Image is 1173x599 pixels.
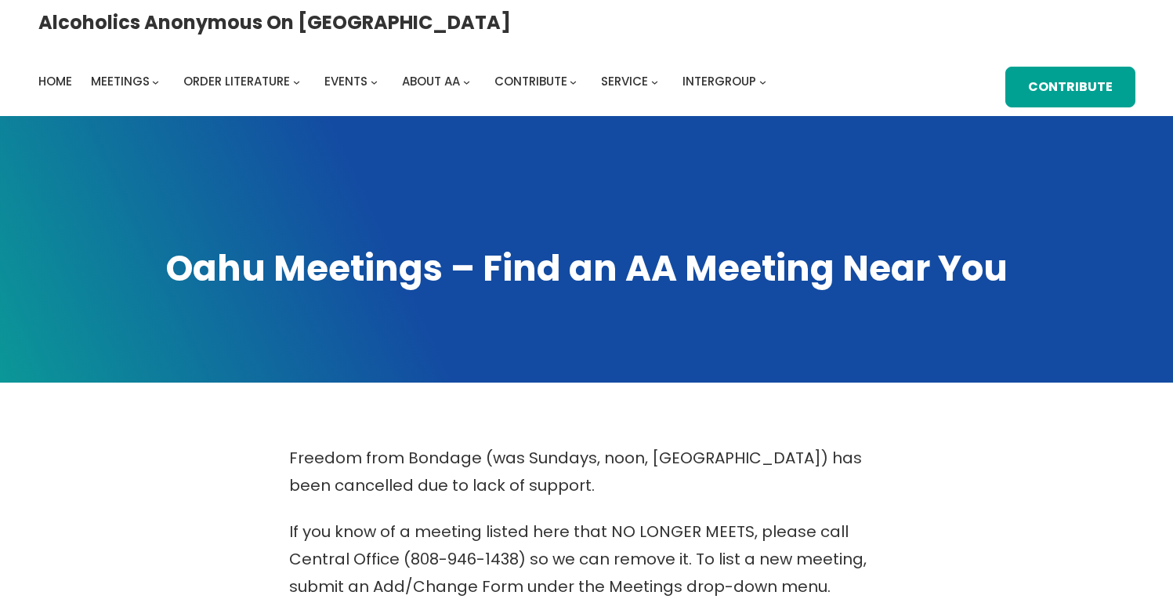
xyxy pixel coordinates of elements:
span: About AA [402,73,460,89]
button: Service submenu [651,78,658,85]
button: Intergroup submenu [759,78,766,85]
button: Meetings submenu [152,78,159,85]
span: Intergroup [682,73,756,89]
a: Contribute [1005,67,1135,107]
a: Service [601,71,648,93]
h1: Oahu Meetings – Find an AA Meeting Near You [38,245,1135,292]
span: Home [38,73,72,89]
a: About AA [402,71,460,93]
a: Contribute [494,71,567,93]
span: Order Literature [183,73,290,89]
button: Contribute submenu [570,78,577,85]
a: Events [324,71,367,93]
a: Home [38,71,72,93]
span: Service [601,73,648,89]
nav: Intergroup [38,71,772,93]
span: Meetings [91,73,150,89]
span: Contribute [494,73,567,89]
a: Intergroup [682,71,756,93]
a: Alcoholics Anonymous on [GEOGRAPHIC_DATA] [38,5,511,39]
button: About AA submenu [463,78,470,85]
a: Meetings [91,71,150,93]
button: Order Literature submenu [293,78,300,85]
span: Events [324,73,367,89]
button: Events submenu [371,78,378,85]
p: Freedom from Bondage (was Sundays, noon, [GEOGRAPHIC_DATA]) has been cancelled due to lack of sup... [289,445,885,499]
